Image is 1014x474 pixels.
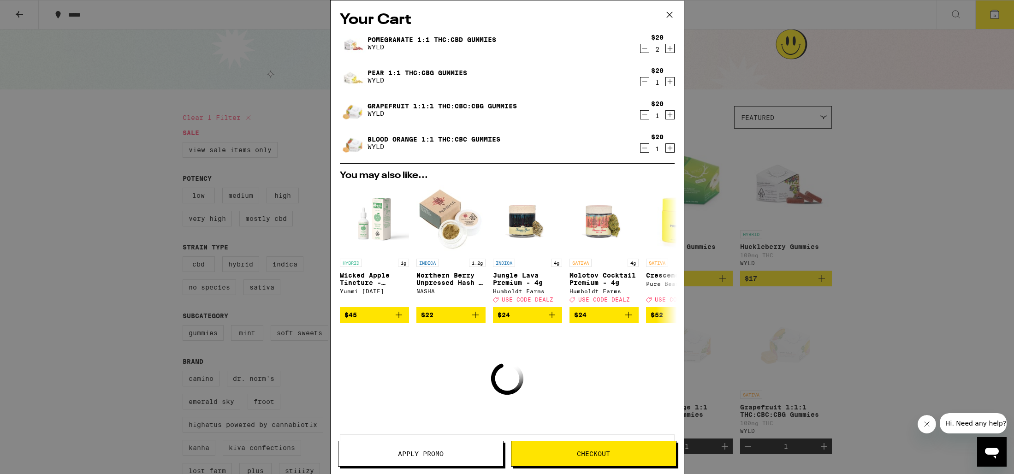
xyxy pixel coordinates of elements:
[646,272,715,279] p: Crescendo - 3.5g
[569,307,639,323] button: Add to bag
[368,69,467,77] a: Pear 1:1 THC:CBG Gummies
[640,44,649,53] button: Decrement
[340,10,675,30] h2: Your Cart
[416,272,486,286] p: Northern Berry Unpressed Hash - 1.2g
[344,311,357,319] span: $45
[368,143,500,150] p: WYLD
[493,288,562,294] div: Humboldt Farms
[640,110,649,119] button: Decrement
[398,450,444,457] span: Apply Promo
[493,185,562,254] img: Humboldt Farms - Jungle Lava Premium - 4g
[493,185,562,307] a: Open page for Jungle Lava Premium - 4g from Humboldt Farms
[469,259,486,267] p: 1.2g
[651,145,664,153] div: 1
[651,67,664,74] div: $20
[651,133,664,141] div: $20
[569,185,639,254] img: Humboldt Farms - Molotov Cocktail Premium - 4g
[340,92,366,128] img: Grapefruit 1:1:1 THC:CBC:CBG Gummies
[416,185,486,307] a: Open page for Northern Berry Unpressed Hash - 1.2g from NASHA
[569,259,592,267] p: SATIVA
[646,307,715,323] button: Add to bag
[578,296,630,302] span: USE CODE DEALZ
[940,413,1007,433] iframe: Message from company
[574,311,587,319] span: $24
[493,259,515,267] p: INDICA
[493,307,562,323] button: Add to bag
[368,102,517,110] a: Grapefruit 1:1:1 THC:CBC:CBG Gummies
[368,136,500,143] a: Blood Orange 1:1 THC:CBC Gummies
[398,259,409,267] p: 1g
[340,30,366,56] img: Pomegranate 1:1 THC:CBD Gummies
[651,46,664,53] div: 2
[646,259,668,267] p: SATIVA
[977,437,1007,467] iframe: Button to launch messaging window
[646,185,715,307] a: Open page for Crescendo - 3.5g from Pure Beauty
[493,272,562,286] p: Jungle Lava Premium - 4g
[569,185,639,307] a: Open page for Molotov Cocktail Premium - 4g from Humboldt Farms
[655,296,706,302] span: USE CODE DEALZ
[368,110,517,117] p: WYLD
[368,43,496,51] p: WYLD
[416,307,486,323] button: Add to bag
[340,125,366,161] img: Blood Orange 1:1 THC:CBC Gummies
[340,272,409,286] p: Wicked Apple Tincture - 1000mg
[651,112,664,119] div: 1
[368,77,467,84] p: WYLD
[665,143,675,153] button: Increment
[651,100,664,107] div: $20
[651,34,664,41] div: $20
[651,311,663,319] span: $52
[416,185,486,254] img: NASHA - Northern Berry Unpressed Hash - 1.2g
[421,311,433,319] span: $22
[640,77,649,86] button: Decrement
[569,272,639,286] p: Molotov Cocktail Premium - 4g
[628,259,639,267] p: 4g
[665,44,675,53] button: Increment
[340,288,409,294] div: Yummi [DATE]
[511,441,676,467] button: Checkout
[340,185,409,307] a: Open page for Wicked Apple Tincture - 1000mg from Yummi Karma
[646,185,715,254] img: Pure Beauty - Crescendo - 3.5g
[340,64,366,89] img: Pear 1:1 THC:CBG Gummies
[665,77,675,86] button: Increment
[502,296,553,302] span: USE CODE DEALZ
[340,185,409,254] img: Yummi Karma - Wicked Apple Tincture - 1000mg
[368,36,496,43] a: Pomegranate 1:1 THC:CBD Gummies
[498,311,510,319] span: $24
[646,281,715,287] div: Pure Beauty
[665,110,675,119] button: Increment
[340,307,409,323] button: Add to bag
[569,288,639,294] div: Humboldt Farms
[918,415,936,433] iframe: Close message
[416,288,486,294] div: NASHA
[577,450,610,457] span: Checkout
[338,441,504,467] button: Apply Promo
[651,79,664,86] div: 1
[640,143,649,153] button: Decrement
[551,259,562,267] p: 4g
[416,259,439,267] p: INDICA
[340,171,675,180] h2: You may also like...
